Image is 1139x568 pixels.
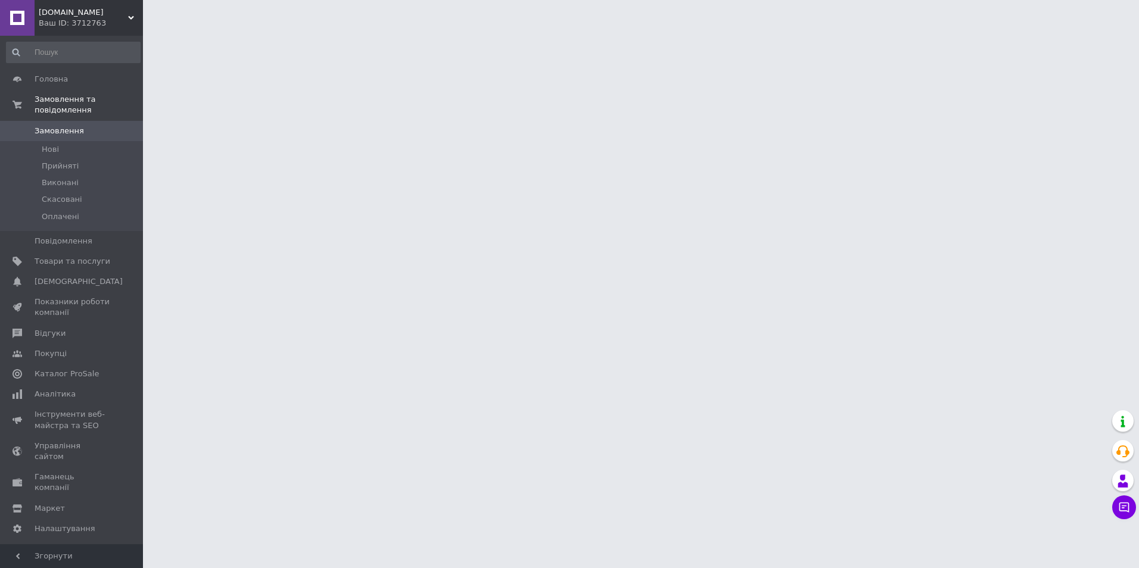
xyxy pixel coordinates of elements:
[35,409,110,430] span: Інструменти веб-майстра та SEO
[35,389,76,400] span: Аналітика
[42,161,79,171] span: Прийняті
[35,441,110,462] span: Управління сайтом
[39,18,143,29] div: Ваш ID: 3712763
[42,194,82,205] span: Скасовані
[42,211,79,222] span: Оплачені
[1112,495,1136,519] button: Чат з покупцем
[35,369,99,379] span: Каталог ProSale
[42,144,59,155] span: Нові
[35,328,66,339] span: Відгуки
[35,126,84,136] span: Замовлення
[35,523,95,534] span: Налаштування
[35,236,92,246] span: Повідомлення
[35,472,110,493] span: Гаманець компанії
[35,74,68,85] span: Головна
[35,256,110,267] span: Товари та послуги
[35,503,65,514] span: Маркет
[35,297,110,318] span: Показники роботи компанії
[39,7,128,18] span: styleshopod.com.ua
[35,348,67,359] span: Покупці
[35,276,123,287] span: [DEMOGRAPHIC_DATA]
[6,42,141,63] input: Пошук
[42,177,79,188] span: Виконані
[35,94,143,116] span: Замовлення та повідомлення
